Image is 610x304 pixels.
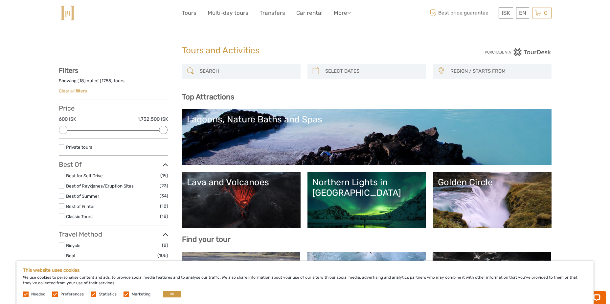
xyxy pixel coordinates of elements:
[208,8,248,18] a: Multi-day tours
[66,144,92,150] a: Private tours
[187,114,547,160] a: Lagoons, Nature Baths and Spas
[102,78,111,84] label: 1755
[132,291,150,297] label: Marketing
[296,8,323,18] a: Car rental
[9,12,74,17] p: Chat now
[447,66,548,77] button: REGION / STARTS FROM
[438,177,547,188] div: Golden Circle
[59,78,168,88] div: Showing ( ) out of ( ) tours
[182,45,428,56] h1: Tours and Activities
[31,291,45,297] label: Needed
[312,177,421,198] div: Northern Lights in [GEOGRAPHIC_DATA]
[66,193,99,199] a: Best of Summer
[59,88,87,93] a: Clear all filters
[502,10,510,16] span: ISK
[66,173,103,178] a: Best for Self Drive
[160,213,168,220] span: (18)
[59,230,168,238] h3: Travel Method
[163,291,181,297] button: OK
[59,5,77,21] img: 975-fd72f77c-0a60-4403-8c23-69ec0ff557a4_logo_small.jpg
[187,114,547,125] div: Lagoons, Nature Baths and Spas
[16,261,594,304] div: We use cookies to personalise content and ads, to provide social media features and to analyse ou...
[334,8,351,18] a: More
[187,177,296,188] div: Lava and Volcanoes
[99,291,117,297] label: Statistics
[59,104,168,112] h3: Price
[160,202,168,210] span: (18)
[138,116,168,123] label: 1.732.500 ISK
[23,267,587,273] h5: This website uses cookies
[59,66,78,74] strong: Filters
[162,241,168,249] span: (8)
[438,177,547,223] a: Golden Circle
[323,65,423,77] input: SELECT DATES
[312,177,421,223] a: Northern Lights in [GEOGRAPHIC_DATA]
[160,182,168,190] span: (23)
[160,172,168,179] span: (19)
[60,291,84,297] label: Preferences
[76,10,83,18] button: Open LiveChat chat widget
[428,8,497,18] span: Best price guarantee
[79,78,84,84] label: 18
[66,253,76,258] a: Boat
[485,48,551,56] img: PurchaseViaTourDesk.png
[182,8,196,18] a: Tours
[66,204,95,209] a: Best of Winter
[160,192,168,200] span: (34)
[260,8,285,18] a: Transfers
[197,65,297,77] input: SEARCH
[543,10,549,16] span: 0
[66,214,93,219] a: Classic Tours
[66,183,134,189] a: Best of Reykjanes/Eruption Sites
[59,161,168,168] h3: Best Of
[182,92,234,101] b: Top Attractions
[157,252,168,259] span: (105)
[516,8,529,18] div: EN
[182,235,231,244] b: Find your tour
[66,243,80,248] a: Bicycle
[187,177,296,223] a: Lava and Volcanoes
[59,116,76,123] label: 600 ISK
